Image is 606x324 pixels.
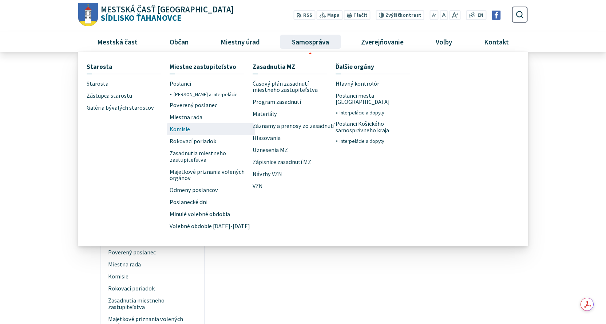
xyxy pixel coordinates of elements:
span: Zástupca starostu [87,90,132,102]
a: Hlasovania [253,132,336,144]
span: Poslanci [170,78,191,90]
a: [PERSON_NAME] a interpelácie [174,90,253,99]
a: Miestne zastupiteľstvo [170,60,244,74]
a: VZN [253,180,336,192]
button: Zmenšiť veľkosť písma [430,10,439,20]
a: Časový plán zasadnutí miestneho zastupiteľstva [253,78,336,96]
span: Poslanecké dni [170,196,207,208]
span: Občan [167,32,191,51]
span: Záznamy a prenosy zo zasadnutí [253,120,334,132]
span: Kontakt [482,32,512,51]
a: RSS [294,10,315,20]
a: Návrhy VZN [253,168,336,180]
span: Program zasadnutí [253,96,301,108]
span: Mestská časť [94,32,140,51]
a: Poverený poslanec [104,247,201,259]
span: Komisie [108,271,197,283]
a: EN [476,12,486,19]
a: Poverený poslanec [170,99,253,112]
a: Samospráva [279,32,342,51]
span: Rokovací poriadok [108,283,197,295]
span: VZN [253,180,263,192]
span: Galéria bývalých starostov [87,102,154,114]
a: Miestna rada [104,259,201,271]
a: Starosta [87,60,161,74]
span: Ďalšie orgány [336,60,374,74]
span: Rokovací poriadok [170,135,216,147]
img: Prejsť na Facebook stránku [492,11,501,20]
span: Zverejňovanie [358,32,406,51]
span: Interpelácie a dopyty [340,136,384,146]
a: Rokovací poriadok [104,283,201,295]
span: Zasadnutia MZ [253,60,295,74]
a: Zasadnutia MZ [253,60,327,74]
button: Zväčšiť veľkosť písma [449,10,460,20]
span: Zápisnice zasadnutí MZ [253,156,311,168]
span: Interpelácie a dopyty [340,108,384,118]
span: Starosta [87,78,108,90]
span: Hlasovania [253,132,281,144]
span: kontrast [385,12,421,18]
span: Volebné obdobie [DATE]-[DATE] [170,220,250,233]
a: Starosta [87,78,170,90]
span: Starosta [87,60,112,74]
span: Sídlisko Ťahanovce [98,5,234,22]
a: Program zasadnutí [253,96,336,108]
button: Zvýšiťkontrast [376,10,424,20]
img: Prejsť na domovskú stránku [78,3,98,27]
span: [PERSON_NAME] a interpelácie [174,90,238,99]
a: Zástupca starostu [87,90,170,102]
a: Zápisnice zasadnutí MZ [253,156,336,168]
a: Občan [156,32,202,51]
span: Samospráva [289,32,332,51]
a: Majetkové priznania volených orgánov [170,166,253,184]
span: Odmeny poslancov [170,184,218,196]
a: Interpelácie a dopyty [340,136,419,146]
a: Uznesenia MZ [253,144,336,156]
a: Komisie [104,271,201,283]
span: Tlačiť [353,12,367,18]
span: Mestská časť [GEOGRAPHIC_DATA] [101,5,234,14]
span: Voľby [433,32,455,51]
a: Mapa [317,10,342,20]
a: Miestny úrad [207,32,273,51]
a: Rokovací poriadok [170,135,253,147]
span: Mapa [327,12,340,19]
span: Návrhy VZN [253,168,282,180]
a: Kontakt [471,32,522,51]
span: Komisie [170,123,190,135]
a: Odmeny poslancov [170,184,253,196]
span: RSS [303,12,312,19]
a: Hlavný kontrolór [336,78,419,90]
span: Minulé volebné obdobia [170,208,230,220]
a: Volebné obdobie [DATE]-[DATE] [170,220,253,233]
a: Interpelácie a dopyty [340,108,419,118]
a: Zverejňovanie [348,32,417,51]
span: Poverený poslanec [108,247,197,259]
span: Miestne zastupiteľstvo [170,60,236,74]
span: Materiály [253,108,277,120]
a: Mestská časť [84,32,151,51]
span: Miestna rada [170,111,202,123]
a: Poslanci Košického samosprávneho kraja [336,118,419,136]
a: Zasadnutia miestneho zastupiteľstva [170,147,253,166]
span: Miestna rada [108,259,197,271]
span: Zasadnutia miestneho zastupiteľstva [108,295,197,313]
a: Materiály [253,108,336,120]
a: Minulé volebné obdobia [170,208,253,220]
span: Zvýšiť [385,12,400,18]
a: Logo Sídlisko Ťahanovce, prejsť na domovskú stránku. [78,3,234,27]
a: Galéria bývalých starostov [87,102,170,114]
a: Poslanci [170,78,253,90]
span: Hlavný kontrolór [336,78,379,90]
button: Tlačiť [344,10,370,20]
span: Poverený poslanec [170,99,217,112]
a: Poslanci mesta [GEOGRAPHIC_DATA] [336,90,419,108]
a: Ďalšie orgány [336,60,410,74]
a: Miestna rada [170,111,253,123]
span: Miestny úrad [218,32,262,51]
